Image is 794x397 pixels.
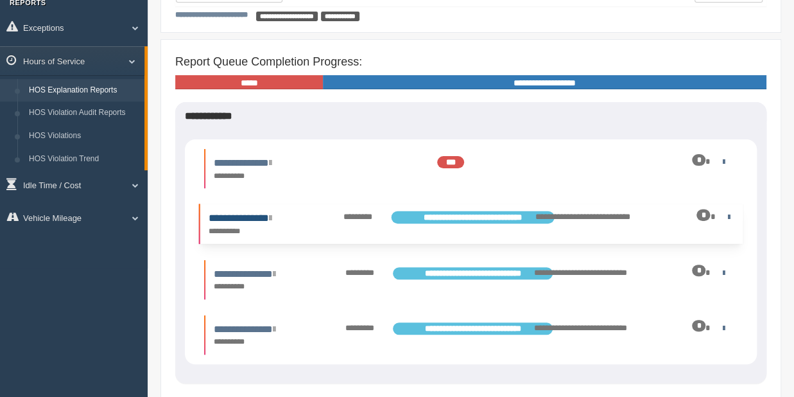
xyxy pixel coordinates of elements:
[175,56,766,69] h4: Report Queue Completion Progress:
[204,260,738,299] li: Expand
[23,125,144,148] a: HOS Violations
[204,149,738,188] li: Expand
[23,79,144,102] a: HOS Explanation Reports
[23,101,144,125] a: HOS Violation Audit Reports
[199,204,743,244] li: Expand
[204,315,738,355] li: Expand
[23,148,144,171] a: HOS Violation Trend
